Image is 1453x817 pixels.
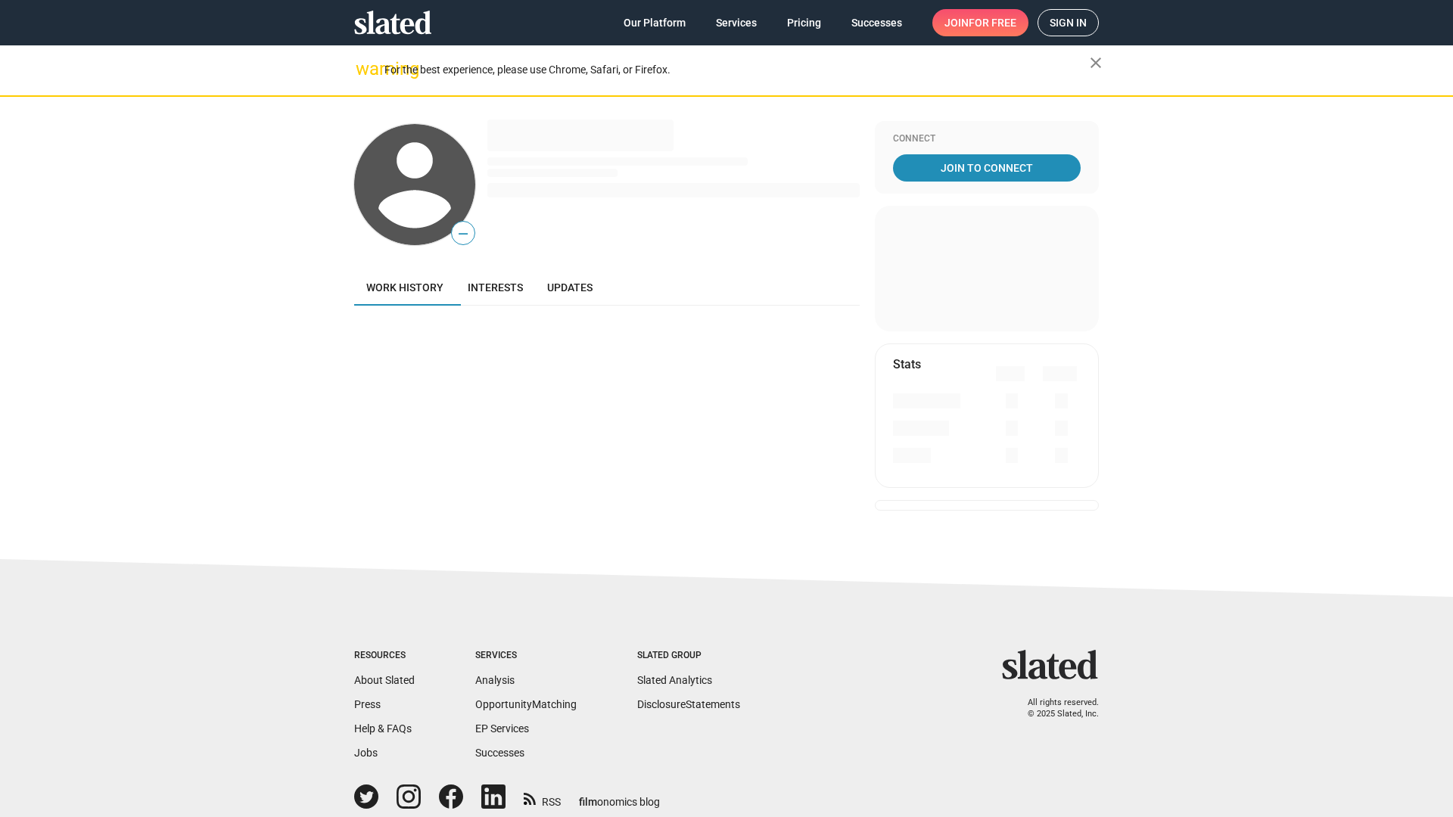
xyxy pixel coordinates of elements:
span: Interests [468,281,523,294]
span: Successes [851,9,902,36]
span: film [579,796,597,808]
span: Sign in [1050,10,1087,36]
a: Our Platform [611,9,698,36]
a: Analysis [475,674,515,686]
span: Work history [366,281,443,294]
a: Updates [535,269,605,306]
a: Slated Analytics [637,674,712,686]
span: Our Platform [624,9,686,36]
span: Pricing [787,9,821,36]
a: Sign in [1038,9,1099,36]
a: Services [704,9,769,36]
a: Jobs [354,747,378,759]
p: All rights reserved. © 2025 Slated, Inc. [1012,697,1099,719]
a: Pricing [775,9,833,36]
div: For the best experience, please use Chrome, Safari, or Firefox. [384,60,1090,80]
a: filmonomics blog [579,783,660,809]
mat-icon: warning [356,60,374,78]
span: Services [716,9,757,36]
a: Help & FAQs [354,722,412,735]
a: About Slated [354,674,415,686]
a: Interests [456,269,535,306]
span: for free [969,9,1016,36]
a: RSS [524,786,561,809]
span: Updates [547,281,593,294]
a: OpportunityMatching [475,698,577,710]
div: Slated Group [637,650,740,662]
a: Press [354,698,381,710]
span: Join [944,9,1016,36]
a: Successes [839,9,914,36]
a: Joinfor free [932,9,1028,36]
div: Resources [354,650,415,662]
mat-card-title: Stats [893,356,921,372]
a: Successes [475,747,524,759]
a: Work history [354,269,456,306]
a: EP Services [475,722,529,735]
a: DisclosureStatements [637,698,740,710]
a: Join To Connect [893,154,1081,182]
div: Connect [893,133,1081,145]
mat-icon: close [1087,54,1105,72]
div: Services [475,650,577,662]
span: Join To Connect [896,154,1078,182]
span: — [452,224,474,244]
